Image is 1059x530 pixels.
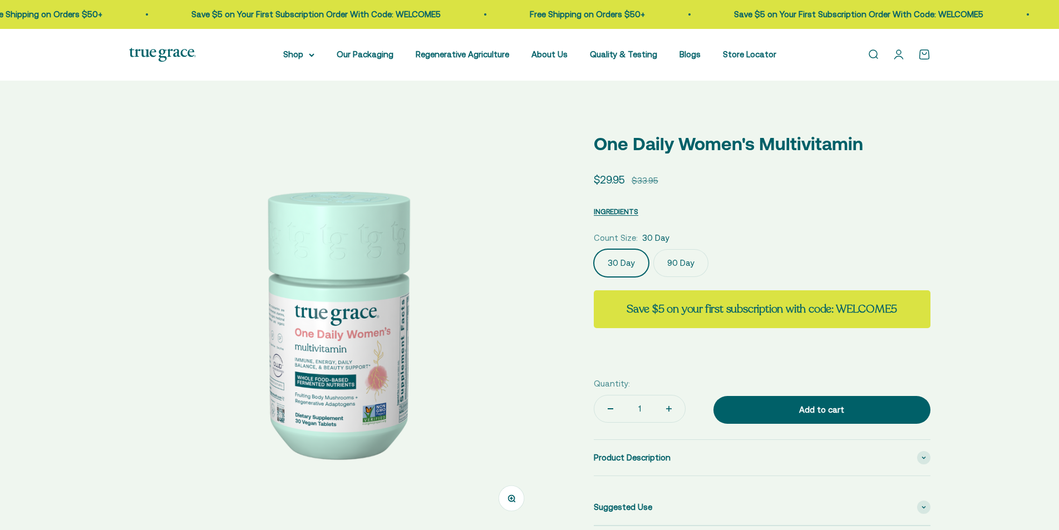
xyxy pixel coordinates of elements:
a: Blogs [679,49,701,59]
p: One Daily Women's Multivitamin [594,130,930,158]
a: Quality & Testing [590,49,657,59]
div: Add to cart [736,403,908,417]
p: Save $5 on Your First Subscription Order With Code: WELCOME5 [191,8,441,21]
a: Store Locator [723,49,776,59]
button: Increase quantity [653,395,685,422]
summary: Suggested Use [594,489,930,525]
p: Save $5 on Your First Subscription Order With Code: WELCOME5 [734,8,983,21]
a: Our Packaging [337,49,393,59]
button: Add to cart [713,396,930,424]
span: Product Description [594,451,671,464]
img: We select ingredients that play a concrete role in true health, and we include them at effective ... [129,116,540,527]
summary: Product Description [594,440,930,475]
button: INGREDIENTS [594,205,638,218]
legend: Count Size: [594,231,638,245]
button: Decrease quantity [594,395,627,422]
sale-price: $29.95 [594,171,625,188]
span: Suggested Use [594,501,652,514]
a: Free Shipping on Orders $50+ [530,9,645,19]
compare-at-price: $33.95 [632,174,658,187]
label: Quantity: [594,377,630,390]
a: Regenerative Agriculture [416,49,509,59]
a: About Us [531,49,568,59]
span: INGREDIENTS [594,207,638,216]
span: 30 Day [642,231,669,245]
strong: Save $5 on your first subscription with code: WELCOME5 [627,301,897,316]
summary: Shop [283,48,314,61]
